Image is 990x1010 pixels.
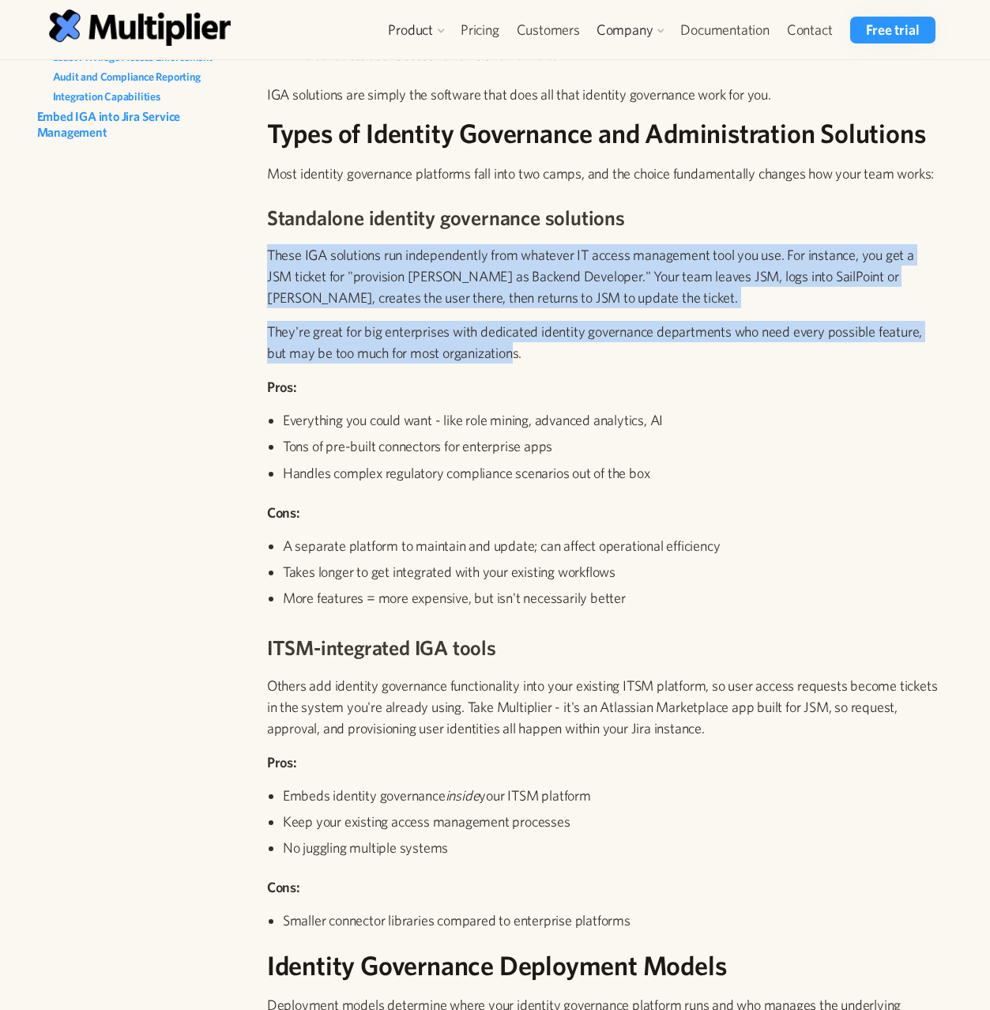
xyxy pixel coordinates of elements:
[267,950,727,981] strong: Identity Governance Deployment Models
[267,163,942,184] p: Most identity governance platforms fall into two camps, and the choice fundamentally changes how ...
[267,754,297,771] strong: Pros:
[53,90,160,103] strong: Integration Capabilities
[388,21,433,40] div: Product
[283,588,942,608] li: More features = more expensive, but isn't necessarily better
[508,17,589,43] a: Customers
[267,879,300,895] strong: Cons:
[267,379,297,395] strong: Pros:
[283,786,942,805] li: Embeds identity governance your ITSM platform
[597,21,653,40] div: Company
[446,787,480,804] em: inside
[283,562,942,582] li: Takes longer to get integrated with your existing workflows
[452,17,508,43] a: Pricing
[380,17,452,43] div: Product
[850,17,935,43] a: Free trial
[283,910,942,930] li: Smaller connector libraries compared to enterprise platforms
[53,70,201,83] strong: Audit and Compliance Reporting
[283,838,942,857] li: No juggling multiple systems
[53,69,251,89] a: Audit and Compliance Reporting
[778,17,841,43] a: Contact
[283,812,942,831] li: Keep your existing access management processes
[672,17,777,43] a: Documentation
[267,244,942,308] p: These IGA solutions run independently from whatever IT access management tool you use. For instan...
[53,51,213,63] strong: Least Privilege Access Enforcement
[283,436,942,456] li: Tons of pre-built connectors for enterprise apps
[283,463,942,483] li: Handles complex regulatory compliance scenarios out of the box
[267,321,942,364] p: They're great for big enterprises with dedicated identity governance departments who need every p...
[267,675,942,739] p: Others add identity governance functionality into your existing ITSM platform, so user access req...
[37,108,251,144] a: Embed IGA into Jira Service Management
[267,118,926,149] strong: Types of Identity Governance and Administration Solutions
[267,205,625,229] strong: Standalone identity governance solutions
[283,536,942,556] li: A separate platform to maintain and update; can affect operational efficiency
[37,109,181,139] strong: Embed IGA into Jira Service Management
[267,84,942,105] p: IGA solutions are simply the software that does all that identity governance work for you.
[267,504,300,521] strong: Cons:
[267,635,496,659] strong: ITSM-integrated IGA tools
[283,410,942,430] li: Everything you could want - like role mining, advanced analytics, AI
[53,89,251,108] a: Integration Capabilities
[589,17,672,43] div: Company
